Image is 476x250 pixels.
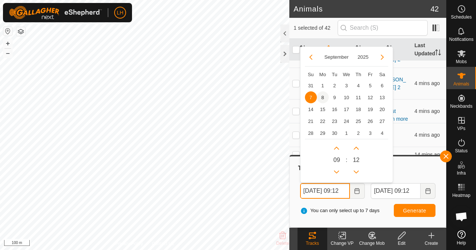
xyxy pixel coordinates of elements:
div: Change VP [327,240,357,247]
span: 13 [376,91,388,103]
div: Tracks [297,164,438,173]
td: 31 [305,79,317,91]
td: 2 [329,79,341,91]
button: Map Layers [16,27,25,36]
span: : [345,156,347,165]
span: Generate [403,208,426,214]
span: 8 Sept 2025, 9:08 am [414,108,440,114]
div: Create [416,240,446,247]
a: Privacy Policy [115,240,143,247]
span: 8 Sept 2025, 9:08 am [414,132,440,138]
td: 1 [341,127,353,139]
button: Choose Month [321,53,351,61]
span: Animals [453,82,469,86]
a: Contact Us [152,240,174,247]
td: 11 [353,91,364,103]
td: 21 [305,115,317,127]
p-button: Previous Hour [331,166,342,178]
button: Generate [394,204,435,217]
button: Choose Date [350,183,365,199]
td: 25 [353,115,364,127]
span: 8 Sept 2025, 8:58 am [414,152,443,158]
span: Mo [319,72,326,77]
td: 29 [317,127,329,139]
td: 4 [376,127,388,139]
td: 16 [329,103,341,115]
td: 7 [305,91,317,103]
a: [PERSON_NAME] 2 [380,77,406,90]
td: 24 [341,115,353,127]
p-sorticon: Activate to sort [435,51,441,56]
span: Status [455,149,467,153]
span: 30 [329,127,341,139]
td: 8 [317,91,329,103]
td: 14 [305,103,317,115]
td: 9 [329,91,341,103]
div: Change Mob [357,240,387,247]
td: 27 [376,115,388,127]
span: Schedules [451,15,472,19]
label: To [371,176,435,183]
span: Notifications [449,37,473,42]
span: Mobs [456,59,467,64]
td: 6 [376,79,388,91]
td: 5 [364,79,376,91]
td: 2 [353,127,364,139]
p-button: Previous Minute [350,166,362,178]
td: 12 [364,91,376,103]
td: 10 [341,91,353,103]
td: 3 [341,79,353,91]
p-sorticon: Activate to sort [300,46,306,52]
div: Edit [387,240,416,247]
button: Choose Date [421,183,435,199]
span: 22 [317,115,329,127]
span: Neckbands [450,104,472,108]
div: Tracks [297,240,327,247]
button: Previous Month [305,51,317,63]
button: – [3,49,12,58]
span: You can only select up to 7 days [300,207,380,214]
img: Gallagher Logo [9,6,102,19]
td: 3 [364,127,376,139]
th: Mob [342,39,377,61]
span: Help [457,241,466,245]
span: Th [356,72,361,77]
span: 12 [353,156,360,165]
span: 1 selected of 42 [294,24,338,32]
button: + [3,39,12,48]
p-button: Next Hour [331,142,342,154]
span: 1 [317,79,329,91]
td: 17 [341,103,353,115]
span: Su [308,72,314,77]
td: 28 [305,127,317,139]
span: Heatmap [452,193,470,198]
th: Last Updated [411,39,446,61]
span: LH [117,9,123,17]
span: 42 [431,3,439,14]
button: Next Month [376,51,388,63]
span: 26 [364,115,376,127]
span: 8 Sept 2025, 9:08 am [414,80,440,86]
span: 0 9 [333,156,340,165]
td: 18 [353,103,364,115]
td: 19 [364,103,376,115]
span: Tu [332,72,337,77]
